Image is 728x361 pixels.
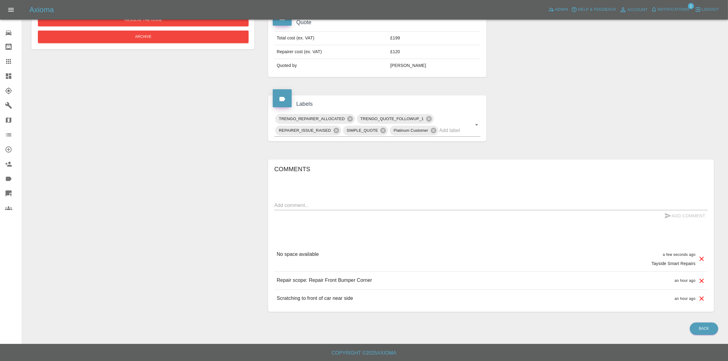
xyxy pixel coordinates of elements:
a: Back [690,322,718,335]
button: Resolve the issue [38,14,249,26]
h4: Quote [273,18,482,27]
p: Repair scope: Repair Front Bumper Corner [277,277,372,284]
span: TRENGO_REPAIRER_ALLOCATED [275,115,349,122]
span: an hour ago [675,278,696,283]
span: REPAIRER_ISSUE_RAISED [275,127,335,134]
td: Total cost (ex. VAT) [274,31,388,45]
span: 1 [688,3,694,9]
td: £120 [388,45,480,59]
td: [PERSON_NAME] [388,59,480,72]
td: £199 [388,31,480,45]
button: Open drawer [4,2,18,17]
div: TRENGO_QUOTE_FOLLOWUP_1 [357,114,434,124]
button: Help & Feedback [570,5,618,14]
h5: Axioma [29,5,54,15]
div: REPAIRER_ISSUE_RAISED [275,126,341,135]
td: Repairer cost (ex. VAT) [274,45,388,59]
p: Tayside Smart Repairs [652,260,696,267]
div: SIMPLE_QUOTE [343,126,388,135]
span: Help & Feedback [578,6,616,13]
p: No space available [277,251,319,258]
span: SIMPLE_QUOTE [343,127,382,134]
input: Add label [439,126,463,135]
div: Platinum Customer [390,126,438,135]
span: an hour ago [675,297,696,301]
span: TRENGO_QUOTE_FOLLOWUP_1 [357,115,427,122]
h4: Labels [273,100,482,108]
td: Quoted by [274,59,388,72]
button: Notifications [649,5,691,14]
span: Platinum Customer [390,127,432,134]
button: Open [472,120,481,129]
span: Account [627,6,648,13]
span: Admin [555,6,568,13]
button: Logout [693,5,721,14]
span: a few seconds ago [663,252,696,257]
div: TRENGO_REPAIRER_ALLOCATED [275,114,355,124]
a: Account [618,5,649,15]
button: Archive [38,31,249,43]
span: Notifications [658,6,689,13]
h6: Copyright © 2025 Axioma [5,349,723,357]
h6: Comments [274,164,708,174]
p: Scratching to front of car near side [277,295,353,302]
span: Logout [702,6,719,13]
a: Admin [547,5,570,14]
